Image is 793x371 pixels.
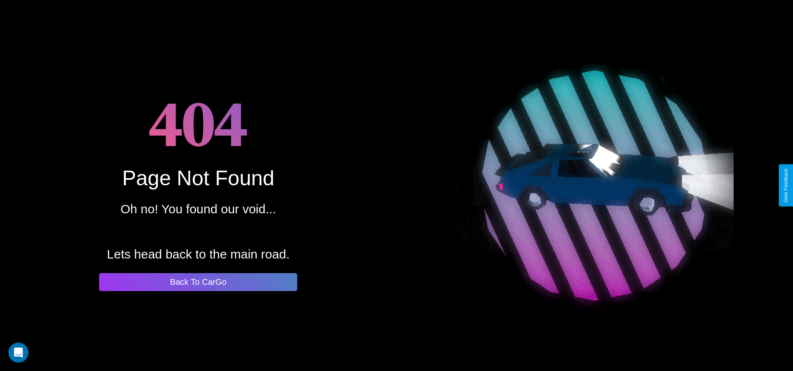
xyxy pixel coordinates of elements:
[122,166,274,190] div: Page Not Found
[99,273,297,291] button: Back To CarGo
[8,343,28,363] div: Open Intercom Messenger
[107,198,290,266] p: Oh no! You found our void... Lets head back to the main road.
[783,169,789,202] div: Give Feedback
[456,47,734,325] img: spinning car
[149,80,248,166] h1: 404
